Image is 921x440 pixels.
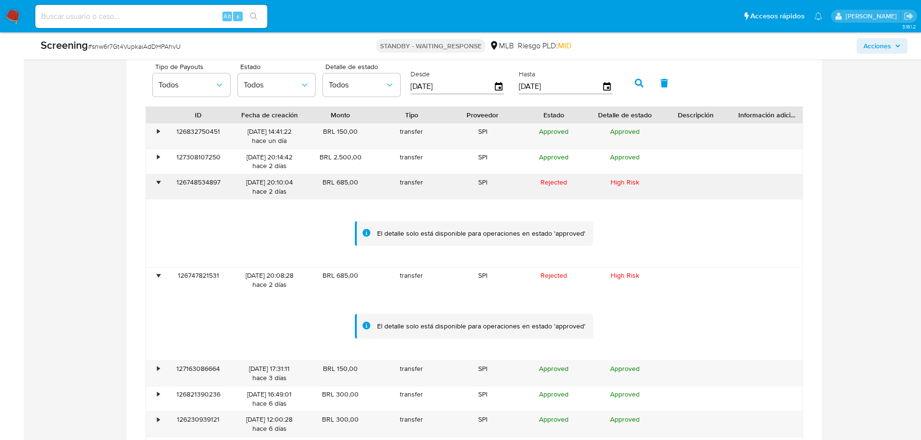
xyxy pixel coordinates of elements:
span: Alt [223,12,231,21]
span: Riesgo PLD: [518,41,571,51]
p: nicolas.tyrkiel@mercadolibre.com [846,12,900,21]
span: # snw6r7Gt4VupkaiAdDHPAhvU [88,42,181,51]
span: MID [558,40,571,51]
b: Screening [41,37,88,53]
a: Notificaciones [814,12,822,20]
span: Accesos rápidos [750,11,804,21]
button: Acciones [857,38,907,54]
a: Salir [904,11,914,21]
span: s [236,12,239,21]
span: 3.161.2 [902,23,916,30]
div: MLB [489,41,514,51]
p: STANDBY - WAITING_RESPONSE [376,39,485,53]
button: search-icon [244,10,263,23]
input: Buscar usuario o caso... [35,10,267,23]
span: Acciones [863,38,891,54]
